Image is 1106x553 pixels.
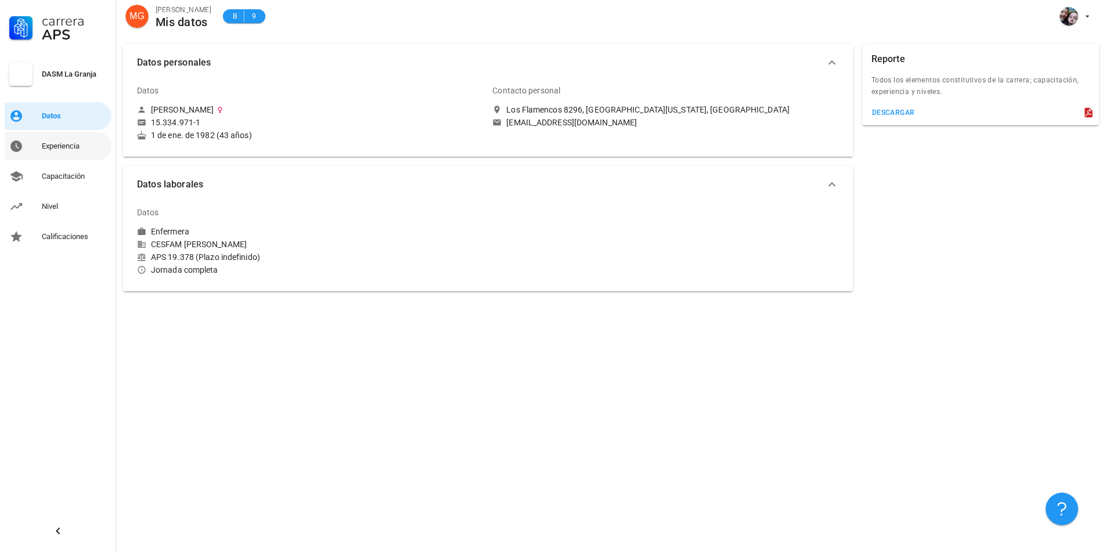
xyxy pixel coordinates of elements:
div: Los Flamencos 8296, [GEOGRAPHIC_DATA][US_STATE], [GEOGRAPHIC_DATA] [506,104,790,115]
div: Datos [137,77,159,104]
div: Calificaciones [42,232,107,241]
div: DASM La Granja [42,70,107,79]
div: 15.334.971-1 [151,117,200,128]
span: B [230,10,239,22]
button: descargar [867,104,920,121]
div: CESFAM [PERSON_NAME] [137,239,483,250]
div: Reporte [871,44,905,74]
div: Jornada completa [137,265,483,275]
span: MG [129,5,145,28]
div: Todos los elementos constitutivos de la carrera; capacitación, experiencia y niveles. [862,74,1099,104]
div: Datos [137,198,159,226]
div: Datos [42,111,107,121]
div: Mis datos [156,16,211,28]
div: avatar [125,5,149,28]
div: APS 19.378 (Plazo indefinido) [137,252,483,262]
div: 1 de ene. de 1982 (43 años) [137,130,483,140]
div: [PERSON_NAME] [151,104,214,115]
div: APS [42,28,107,42]
div: Nivel [42,202,107,211]
span: 9 [249,10,258,22]
div: [EMAIL_ADDRESS][DOMAIN_NAME] [506,117,637,128]
button: Datos laborales [123,166,853,203]
a: Experiencia [5,132,111,160]
span: Datos personales [137,55,825,71]
div: descargar [871,109,915,117]
div: avatar [1060,7,1078,26]
div: Enfermera [151,226,189,237]
div: Carrera [42,14,107,28]
span: Datos laborales [137,176,825,193]
div: Contacto personal [492,77,560,104]
div: Capacitación [42,172,107,181]
div: [PERSON_NAME] [156,4,211,16]
a: Nivel [5,193,111,221]
a: Datos [5,102,111,130]
a: Capacitación [5,162,111,190]
a: Calificaciones [5,223,111,251]
button: Datos personales [123,44,853,81]
div: Experiencia [42,142,107,151]
a: Los Flamencos 8296, [GEOGRAPHIC_DATA][US_STATE], [GEOGRAPHIC_DATA] [492,104,838,115]
a: [EMAIL_ADDRESS][DOMAIN_NAME] [492,117,838,128]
